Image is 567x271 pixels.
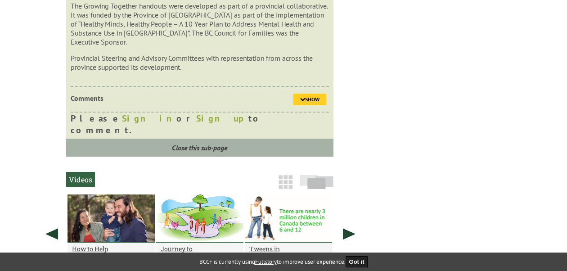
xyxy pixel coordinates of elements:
a: Journey to [GEOGRAPHIC_DATA]... [161,244,239,262]
a: Grid View [276,179,295,194]
a: Slide View [297,179,336,194]
a: Sign up [196,113,248,124]
button: Got it [346,256,368,267]
p: Provincial Steering and Advisory Committees with representation from across the province supporte... [71,54,328,72]
a: Sign in [122,113,176,124]
a: Tweens in [GEOGRAPHIC_DATA] [249,244,328,262]
span: Show [305,96,319,103]
a: Show [293,94,326,105]
img: slide-icon.png [300,175,333,189]
a: Close this sub-page [66,139,333,157]
a: How to Help [PERSON_NAME]... [72,244,150,262]
i: Close this sub-page [172,143,227,152]
a: Fullstory [255,258,277,266]
div: Please or to comment. [71,113,328,136]
p: Comments [71,94,198,103]
img: grid-icon.png [279,175,292,189]
h2: Videos [66,172,95,187]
